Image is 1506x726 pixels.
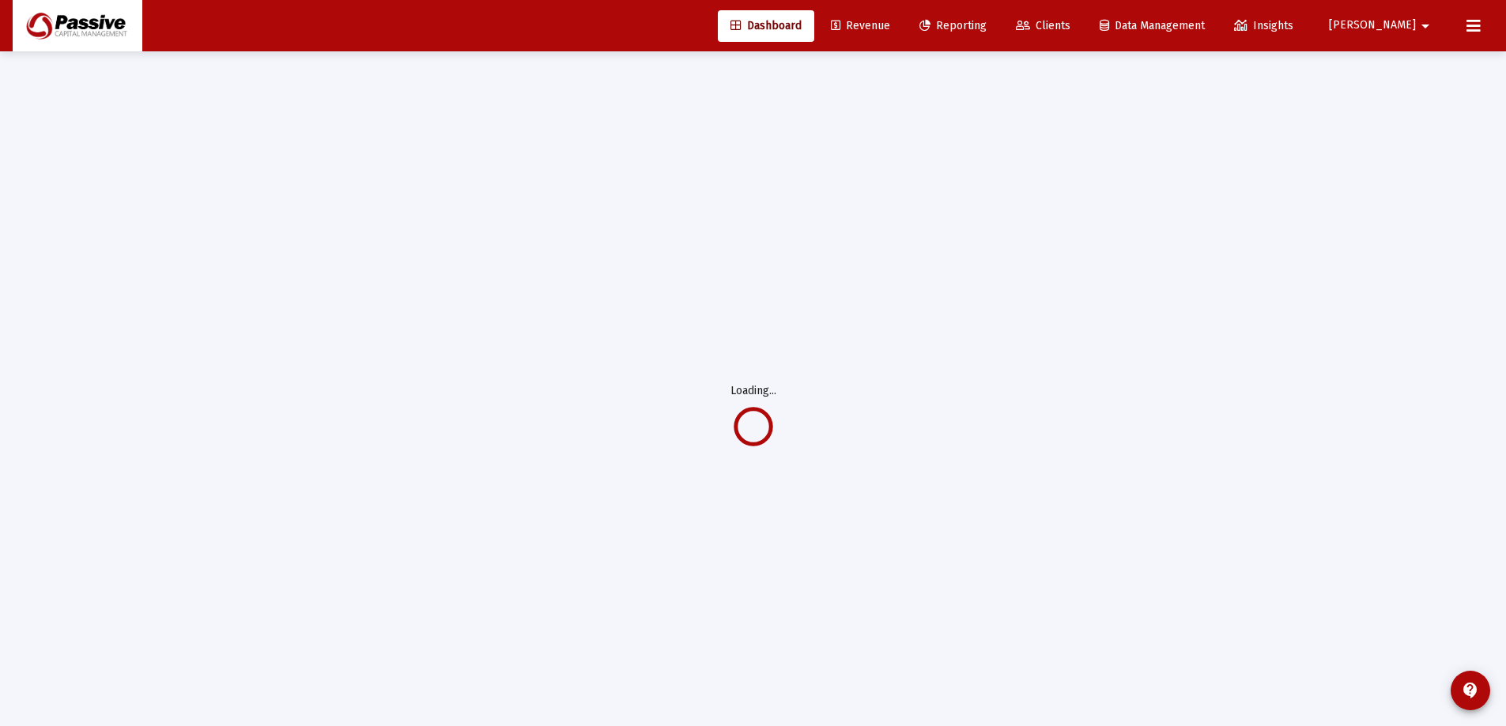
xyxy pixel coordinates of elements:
a: Insights [1221,10,1306,42]
mat-icon: arrow_drop_down [1416,10,1435,42]
span: Clients [1016,19,1070,32]
a: Clients [1003,10,1083,42]
span: Dashboard [730,19,802,32]
img: Dashboard [25,10,130,42]
span: Insights [1234,19,1293,32]
span: [PERSON_NAME] [1329,19,1416,32]
a: Reporting [907,10,999,42]
a: Dashboard [718,10,814,42]
button: [PERSON_NAME] [1310,9,1454,41]
a: Revenue [818,10,903,42]
span: Revenue [831,19,890,32]
span: Reporting [919,19,987,32]
mat-icon: contact_support [1461,681,1480,700]
a: Data Management [1087,10,1217,42]
span: Data Management [1100,19,1205,32]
